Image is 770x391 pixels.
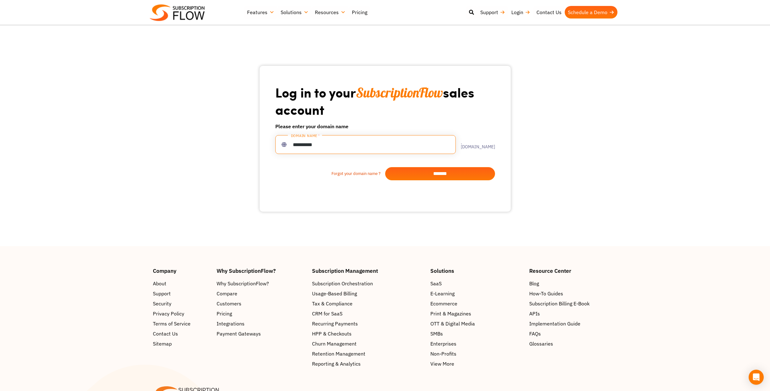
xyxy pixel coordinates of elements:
a: How-To Guides [529,290,617,297]
h1: Log in to your sales account [275,84,495,118]
a: Subscription Orchestration [312,280,424,287]
a: Contact Us [533,6,565,18]
a: Glossaries [529,340,617,347]
a: Enterprises [430,340,523,347]
a: About [153,280,211,287]
a: Tax & Compliance [312,300,424,307]
span: Sitemap [153,340,172,347]
a: Why SubscriptionFlow? [217,280,306,287]
span: Customers [217,300,241,307]
a: Sitemap [153,340,211,347]
a: Security [153,300,211,307]
label: .[DOMAIN_NAME] [456,140,495,149]
a: Login [508,6,533,18]
span: Pricing [217,310,232,317]
span: Blog [529,280,539,287]
span: Print & Magazines [430,310,471,317]
span: Reporting & Analytics [312,360,361,367]
a: Pricing [349,6,370,18]
a: SaaS [430,280,523,287]
span: How-To Guides [529,290,563,297]
h4: Solutions [430,268,523,273]
span: Contact Us [153,330,178,337]
h6: Please enter your domain name [275,123,495,130]
h4: Why SubscriptionFlow? [217,268,306,273]
a: Pricing [217,310,306,317]
span: Subscription Billing E-Book [529,300,590,307]
span: View More [430,360,454,367]
a: Customers [217,300,306,307]
h4: Company [153,268,211,273]
a: Forgot your domain name ? [275,171,385,177]
span: Compare [217,290,237,297]
a: SMBs [430,330,523,337]
span: Ecommerce [430,300,457,307]
a: E-Learning [430,290,523,297]
a: Retention Management [312,350,424,357]
a: HPP & Checkouts [312,330,424,337]
a: Recurring Payments [312,320,424,327]
span: Security [153,300,171,307]
span: HPP & Checkouts [312,330,352,337]
a: Features [244,6,277,18]
span: Retention Management [312,350,365,357]
span: CRM for SaaS [312,310,342,317]
div: Open Intercom Messenger [749,370,764,385]
a: Schedule a Demo [565,6,617,18]
span: Non-Profits [430,350,456,357]
span: Implementation Guide [529,320,580,327]
img: Subscriptionflow [150,4,205,21]
span: Enterprises [430,340,456,347]
a: Blog [529,280,617,287]
h4: Subscription Management [312,268,424,273]
span: Usage-Based Billing [312,290,357,297]
span: Subscription Orchestration [312,280,373,287]
span: APIs [529,310,540,317]
span: Privacy Policy [153,310,184,317]
a: Contact Us [153,330,211,337]
span: Terms of Service [153,320,191,327]
span: Why SubscriptionFlow? [217,280,269,287]
span: SaaS [430,280,442,287]
a: View More [430,360,523,367]
span: Payment Gateways [217,330,261,337]
a: APIs [529,310,617,317]
a: Reporting & Analytics [312,360,424,367]
a: Non-Profits [430,350,523,357]
a: FAQs [529,330,617,337]
a: OTT & Digital Media [430,320,523,327]
span: FAQs [529,330,541,337]
span: About [153,280,166,287]
a: Implementation Guide [529,320,617,327]
span: Support [153,290,171,297]
a: Ecommerce [430,300,523,307]
a: Payment Gateways [217,330,306,337]
a: Resources [312,6,349,18]
span: SubscriptionFlow [356,84,443,101]
span: Churn Management [312,340,357,347]
a: Integrations [217,320,306,327]
a: Print & Magazines [430,310,523,317]
a: Support [153,290,211,297]
a: Usage-Based Billing [312,290,424,297]
a: Terms of Service [153,320,211,327]
span: Glossaries [529,340,553,347]
span: E-Learning [430,290,455,297]
a: CRM for SaaS [312,310,424,317]
span: Integrations [217,320,245,327]
h4: Resource Center [529,268,617,273]
a: Privacy Policy [153,310,211,317]
a: Solutions [277,6,312,18]
span: Tax & Compliance [312,300,353,307]
span: OTT & Digital Media [430,320,475,327]
span: Recurring Payments [312,320,358,327]
a: Compare [217,290,306,297]
a: Subscription Billing E-Book [529,300,617,307]
a: Support [477,6,508,18]
a: Churn Management [312,340,424,347]
span: SMBs [430,330,443,337]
